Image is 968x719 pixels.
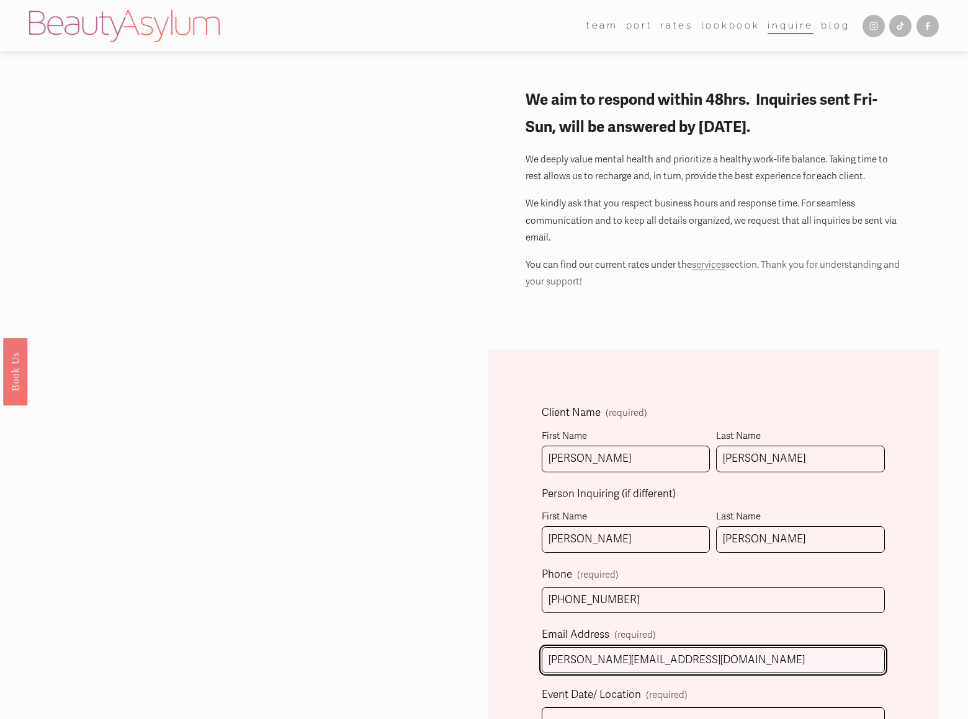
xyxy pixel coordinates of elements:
[526,90,877,136] strong: We aim to respond within 48hrs. Inquiries sent Fri-Sun, will be answered by [DATE].
[542,565,572,584] span: Phone
[716,508,885,526] div: Last Name
[692,259,725,270] a: services
[916,15,939,37] a: Facebook
[614,627,656,643] span: (required)
[526,151,901,185] p: We deeply value mental health and prioritize a healthy work-life balance. Taking time to rest all...
[577,570,619,580] span: (required)
[660,16,693,35] a: Rates
[3,338,27,405] a: Book Us
[542,625,609,645] span: Email Address
[526,257,901,290] p: You can find our current rates under the
[542,485,676,504] span: Person Inquiring (if different)
[863,15,885,37] a: Instagram
[701,16,760,35] a: Lookbook
[542,508,710,526] div: First Name
[526,195,901,246] p: We kindly ask that you respect business hours and response time. For seamless communication and t...
[606,408,647,418] span: (required)
[889,15,912,37] a: TikTok
[626,16,653,35] a: port
[716,428,885,446] div: Last Name
[646,687,688,704] span: (required)
[821,16,849,35] a: Blog
[542,428,710,446] div: First Name
[586,16,618,35] a: folder dropdown
[542,686,641,705] span: Event Date/ Location
[29,10,220,42] img: Beauty Asylum | Bridal Hair &amp; Makeup Charlotte &amp; Atlanta
[586,17,618,34] span: team
[768,16,813,35] a: Inquire
[542,404,601,423] span: Client Name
